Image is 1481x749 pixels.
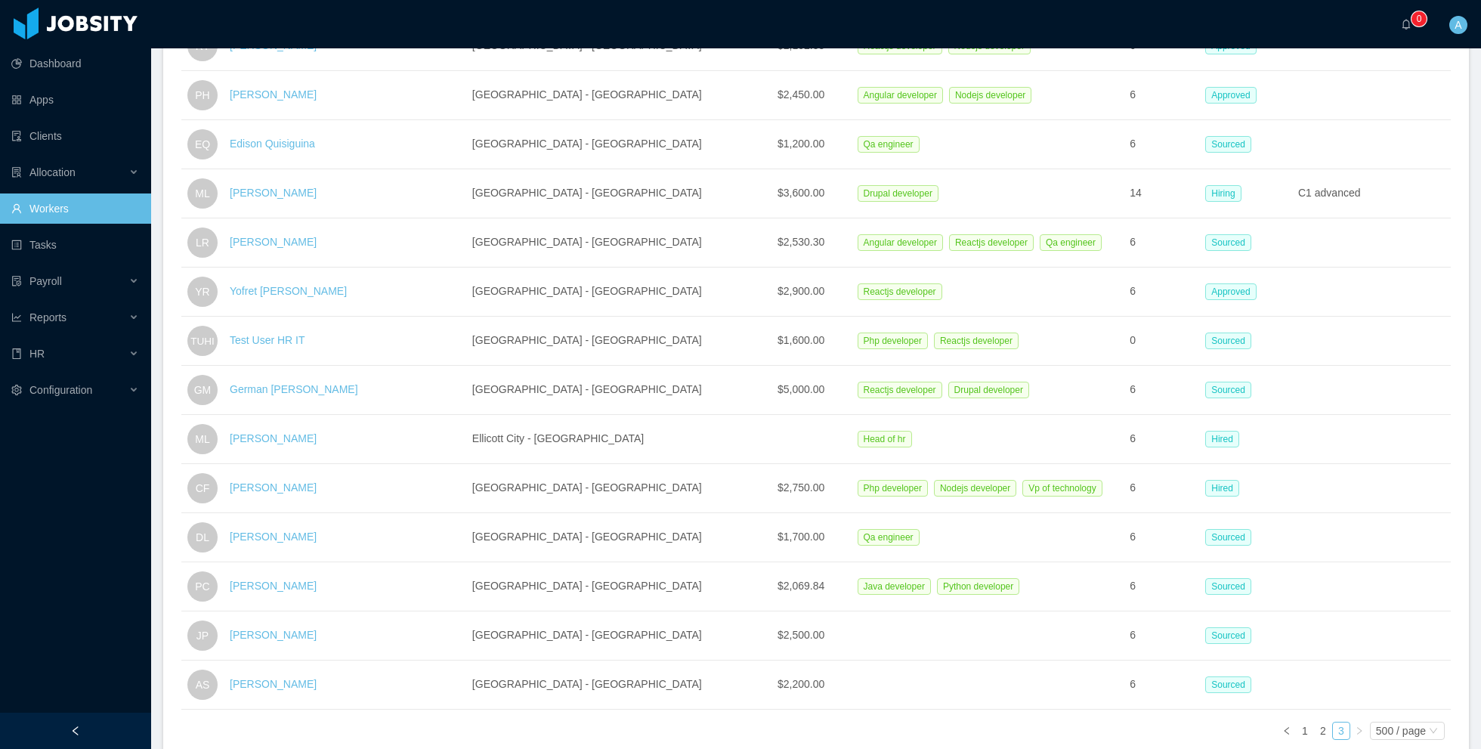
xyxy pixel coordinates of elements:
td: C1 advanced [1292,169,1368,218]
a: [PERSON_NAME] [230,432,317,444]
div: 500 / page [1376,723,1426,739]
td: 6 [1124,71,1199,120]
i: icon: bell [1401,19,1411,29]
span: Angular developer [858,87,943,104]
span: Angular developer [858,234,943,251]
td: 6 [1124,268,1199,317]
a: [PERSON_NAME] [230,629,317,641]
td: [GEOGRAPHIC_DATA] - [GEOGRAPHIC_DATA] [466,169,771,218]
a: Test User HR IT [230,334,305,346]
span: Java developer [858,578,931,595]
a: 2 [1315,723,1331,739]
span: Sourced [1205,136,1251,153]
a: German [PERSON_NAME] [230,383,358,395]
span: $2,069.84 [778,580,824,592]
td: Ellicott City - [GEOGRAPHIC_DATA] [466,415,771,464]
span: $2,750.00 [778,481,824,494]
span: $2,450.00 [778,88,824,101]
span: Sourced [1205,578,1251,595]
span: Sourced [1205,529,1251,546]
span: Sourced [1205,333,1251,349]
i: icon: file-protect [11,276,22,286]
span: Vp of technology [1022,480,1102,497]
span: Nodejs developer [934,480,1016,497]
span: Sourced [1205,627,1251,644]
span: Drupal developer [858,185,938,202]
i: icon: solution [11,167,22,178]
span: Qa engineer [858,136,920,153]
span: Hiring [1205,185,1241,202]
span: AS [196,670,210,700]
span: $2,200.00 [778,678,824,690]
span: HR [29,348,45,360]
a: [PERSON_NAME] [230,580,317,592]
td: [GEOGRAPHIC_DATA] - [GEOGRAPHIC_DATA] [466,513,771,562]
td: [GEOGRAPHIC_DATA] - [GEOGRAPHIC_DATA] [466,611,771,661]
td: 6 [1124,513,1199,562]
a: icon: userWorkers [11,193,139,224]
a: icon: pie-chartDashboard [11,48,139,79]
span: Reactjs developer [858,382,942,398]
span: $2,500.00 [778,629,824,641]
td: 6 [1124,218,1199,268]
span: $1,700.00 [778,531,824,543]
i: icon: left [1282,726,1291,735]
span: JP [196,621,209,651]
span: Reactjs developer [949,234,1034,251]
a: [PERSON_NAME] [230,678,317,690]
span: Reactjs developer [858,283,942,300]
td: 6 [1124,366,1199,415]
span: Hired [1205,480,1239,497]
i: icon: line-chart [11,312,22,323]
a: [PERSON_NAME] [230,481,317,494]
td: 6 [1124,562,1199,611]
span: Sourced [1205,676,1251,693]
span: Qa engineer [1040,234,1102,251]
span: Php developer [858,333,928,349]
td: [GEOGRAPHIC_DATA] - [GEOGRAPHIC_DATA] [466,464,771,513]
span: Sourced [1205,234,1251,251]
td: 6 [1124,415,1199,464]
span: Qa engineer [858,529,920,546]
span: ML [195,424,209,454]
span: ML [195,178,209,209]
td: 6 [1124,661,1199,710]
td: 0 [1124,317,1199,366]
td: [GEOGRAPHIC_DATA] - [GEOGRAPHIC_DATA] [466,71,771,120]
td: [GEOGRAPHIC_DATA] - [GEOGRAPHIC_DATA] [466,120,771,169]
span: $3,600.00 [778,187,824,199]
i: icon: book [11,348,22,359]
a: [PERSON_NAME] [230,88,317,101]
span: $2,900.00 [778,285,824,297]
td: 14 [1124,169,1199,218]
li: 2 [1314,722,1332,740]
span: Allocation [29,166,76,178]
td: [GEOGRAPHIC_DATA] - [GEOGRAPHIC_DATA] [466,268,771,317]
span: Configuration [29,384,92,396]
span: A [1455,16,1461,34]
span: Approved [1205,283,1256,300]
span: Approved [1205,87,1256,104]
span: $5,000.00 [778,383,824,395]
a: 3 [1333,723,1350,739]
td: [GEOGRAPHIC_DATA] - [GEOGRAPHIC_DATA] [466,562,771,611]
span: Nodejs developer [949,87,1031,104]
span: TUHI [190,326,215,355]
i: icon: down [1429,726,1438,737]
a: icon: profileTasks [11,230,139,260]
td: [GEOGRAPHIC_DATA] - [GEOGRAPHIC_DATA] [466,661,771,710]
span: PH [195,80,209,110]
a: Yofret [PERSON_NAME] [230,285,347,297]
td: [GEOGRAPHIC_DATA] - [GEOGRAPHIC_DATA] [466,366,771,415]
span: PC [195,571,209,602]
li: 1 [1296,722,1314,740]
i: icon: setting [11,385,22,395]
sup: 0 [1411,11,1427,26]
a: [PERSON_NAME] [230,531,317,543]
span: DL [196,522,209,552]
a: [PERSON_NAME] [230,187,317,199]
a: Edison Quisiguina [230,138,315,150]
span: Payroll [29,275,62,287]
td: 6 [1124,611,1199,661]
td: [GEOGRAPHIC_DATA] - [GEOGRAPHIC_DATA] [466,317,771,366]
